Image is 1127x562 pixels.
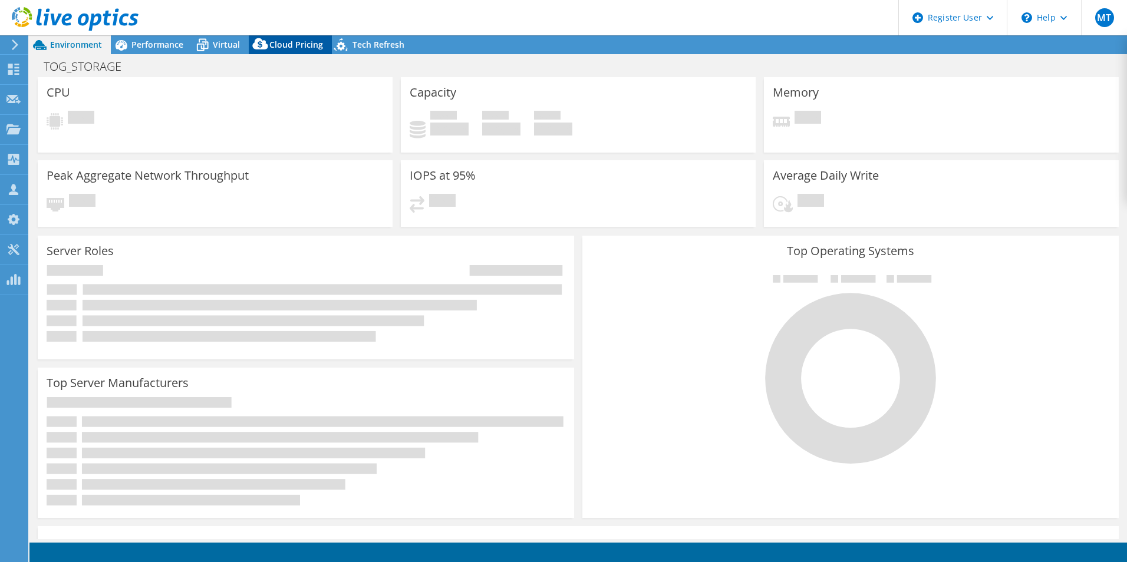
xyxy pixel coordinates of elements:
[429,194,456,210] span: Pending
[1095,8,1114,27] span: MT
[534,123,572,135] h4: 0 GiB
[795,111,821,127] span: Pending
[410,169,476,182] h3: IOPS at 95%
[47,86,70,99] h3: CPU
[47,376,189,389] h3: Top Server Manufacturers
[1021,12,1032,23] svg: \n
[410,86,456,99] h3: Capacity
[352,39,404,50] span: Tech Refresh
[591,244,1110,257] h3: Top Operating Systems
[534,111,561,123] span: Total
[68,111,94,127] span: Pending
[47,169,249,182] h3: Peak Aggregate Network Throughput
[131,39,183,50] span: Performance
[773,169,879,182] h3: Average Daily Write
[50,39,102,50] span: Environment
[798,194,824,210] span: Pending
[430,111,457,123] span: Used
[213,39,240,50] span: Virtual
[430,123,469,135] h4: 0 GiB
[482,111,509,123] span: Free
[269,39,323,50] span: Cloud Pricing
[482,123,520,135] h4: 0 GiB
[47,244,114,257] h3: Server Roles
[773,86,819,99] h3: Memory
[38,60,140,73] h1: TOG_STORAGE
[69,194,95,210] span: Pending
